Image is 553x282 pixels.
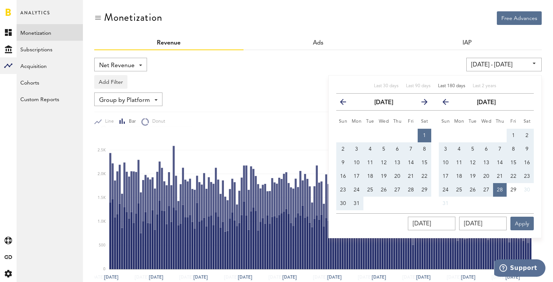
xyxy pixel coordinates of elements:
[354,174,360,179] span: 17
[369,146,372,152] span: 4
[372,274,386,280] text: [DATE]
[483,160,489,165] span: 13
[367,174,373,179] span: 18
[224,274,238,280] text: [DATE]
[149,274,163,280] text: [DATE]
[438,84,465,88] span: Last 180 days
[20,8,50,24] span: Analytics
[363,183,377,197] button: 25
[477,100,496,106] strong: [DATE]
[443,187,449,193] span: 24
[381,160,387,165] span: 12
[418,129,431,142] button: 1
[350,156,363,170] button: 10
[336,183,350,197] button: 23
[418,183,431,197] button: 29
[493,170,507,183] button: 21
[17,91,83,107] a: Custom Reports
[459,217,507,230] input: __.__.____
[510,217,534,230] button: Apply
[157,40,181,46] a: Revenue
[525,133,528,138] span: 2
[506,274,520,280] text: [DATE]
[404,156,418,170] button: 14
[382,146,385,152] span: 5
[423,133,426,138] span: 1
[481,119,492,124] small: Wednesday
[439,142,452,156] button: 3
[493,142,507,156] button: 7
[358,274,372,280] text: [DATE]
[520,129,534,142] button: 2
[391,156,404,170] button: 13
[377,156,391,170] button: 12
[352,119,362,124] small: Monday
[104,274,118,280] text: [DATE]
[377,142,391,156] button: 5
[510,119,516,124] small: Friday
[492,274,506,280] text: [DATE]
[524,174,530,179] span: 23
[497,160,503,165] span: 14
[524,160,530,165] span: 16
[520,142,534,156] button: 9
[439,183,452,197] button: 24
[483,187,489,193] span: 27
[404,142,418,156] button: 7
[452,156,466,170] button: 11
[340,187,346,193] span: 23
[443,174,449,179] span: 17
[479,170,493,183] button: 20
[394,187,400,193] span: 27
[391,170,404,183] button: 20
[363,170,377,183] button: 18
[354,201,360,206] span: 31
[17,41,83,57] a: Subscriptions
[104,11,162,23] div: Monetization
[496,119,504,124] small: Thursday
[452,183,466,197] button: 25
[485,146,488,152] span: 6
[336,142,350,156] button: 2
[466,183,479,197] button: 26
[418,142,431,156] button: 8
[473,84,496,88] span: Last 2 years
[354,187,360,193] span: 24
[193,274,208,280] text: [DATE]
[94,75,127,89] button: Add Filter
[377,183,391,197] button: 26
[366,119,374,124] small: Tuesday
[452,142,466,156] button: 4
[394,160,400,165] span: 13
[339,119,348,124] small: Sunday
[469,119,477,124] small: Tuesday
[379,119,389,124] small: Wednesday
[98,196,106,200] text: 1.5K
[466,156,479,170] button: 12
[354,160,360,165] span: 10
[402,274,417,280] text: [DATE]
[507,183,520,197] button: 29
[479,183,493,197] button: 27
[381,187,387,193] span: 26
[396,146,399,152] span: 6
[408,187,414,193] span: 28
[126,119,136,125] span: Bar
[463,40,472,46] a: IAP
[17,24,83,41] a: Monetization
[408,160,414,165] span: 14
[102,119,114,125] span: Line
[350,197,363,210] button: 31
[443,201,449,206] span: 31
[340,174,346,179] span: 16
[342,146,345,152] span: 2
[466,142,479,156] button: 5
[336,170,350,183] button: 16
[355,146,358,152] span: 3
[404,170,418,183] button: 21
[336,197,350,210] button: 30
[391,183,404,197] button: 27
[327,274,342,280] text: [DATE]
[483,174,489,179] span: 20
